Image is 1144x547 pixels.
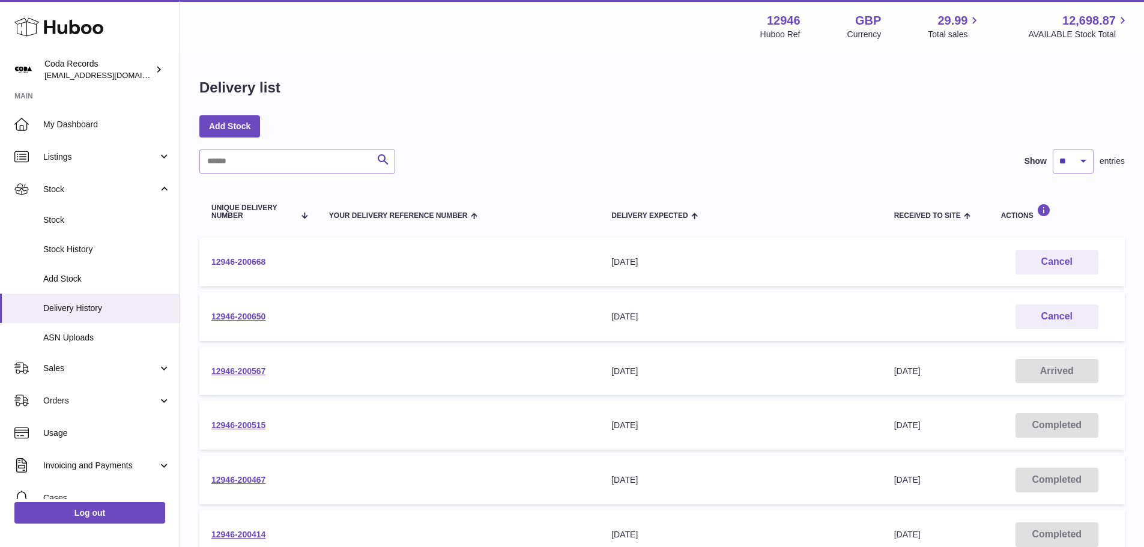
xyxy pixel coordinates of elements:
[1100,156,1125,167] span: entries
[211,204,294,220] span: Unique Delivery Number
[611,212,688,220] span: Delivery Expected
[611,256,870,268] div: [DATE]
[329,212,468,220] span: Your Delivery Reference Number
[894,475,921,485] span: [DATE]
[43,460,158,471] span: Invoicing and Payments
[767,13,800,29] strong: 12946
[928,13,981,40] a: 29.99 Total sales
[199,78,280,97] h1: Delivery list
[43,273,171,285] span: Add Stock
[1028,29,1130,40] span: AVAILABLE Stock Total
[894,366,921,376] span: [DATE]
[43,151,158,163] span: Listings
[43,244,171,255] span: Stock History
[43,492,171,504] span: Cases
[43,363,158,374] span: Sales
[894,420,921,430] span: [DATE]
[611,366,870,377] div: [DATE]
[611,311,870,322] div: [DATE]
[43,214,171,226] span: Stock
[611,529,870,540] div: [DATE]
[44,70,177,80] span: [EMAIL_ADDRESS][DOMAIN_NAME]
[211,257,265,267] a: 12946-200668
[894,212,961,220] span: Received to Site
[1015,250,1098,274] button: Cancel
[211,366,265,376] a: 12946-200567
[928,29,981,40] span: Total sales
[211,530,265,539] a: 12946-200414
[1028,13,1130,40] a: 12,698.87 AVAILABLE Stock Total
[14,61,32,79] img: haz@pcatmedia.com
[937,13,967,29] span: 29.99
[1001,204,1113,220] div: Actions
[43,303,171,314] span: Delivery History
[43,119,171,130] span: My Dashboard
[894,530,921,539] span: [DATE]
[43,332,171,343] span: ASN Uploads
[43,428,171,439] span: Usage
[611,474,870,486] div: [DATE]
[14,502,165,524] a: Log out
[760,29,800,40] div: Huboo Ref
[1024,156,1047,167] label: Show
[43,184,158,195] span: Stock
[1062,13,1116,29] span: 12,698.87
[211,312,265,321] a: 12946-200650
[211,475,265,485] a: 12946-200467
[611,420,870,431] div: [DATE]
[44,58,153,81] div: Coda Records
[855,13,881,29] strong: GBP
[43,395,158,406] span: Orders
[211,420,265,430] a: 12946-200515
[199,115,260,137] a: Add Stock
[847,29,882,40] div: Currency
[1015,304,1098,329] button: Cancel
